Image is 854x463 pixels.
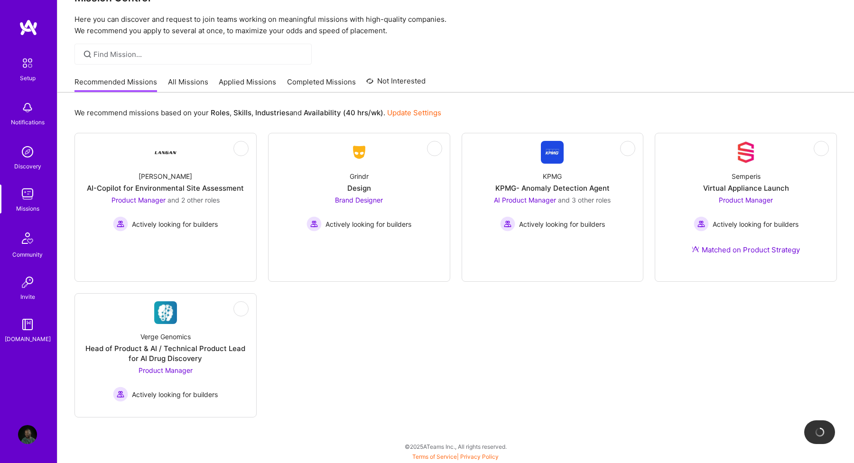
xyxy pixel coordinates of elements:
[500,216,515,231] img: Actively looking for builders
[74,14,837,37] p: Here you can discover and request to join teams working on meaningful missions with high-quality ...
[14,161,41,171] div: Discovery
[732,171,761,181] div: Semperis
[519,219,605,229] span: Actively looking for builders
[348,144,371,161] img: Company Logo
[541,141,564,164] img: Company Logo
[558,196,611,204] span: and 3 other roles
[495,183,610,193] div: KPMG- Anomaly Detection Agent
[132,219,218,229] span: Actively looking for builders
[139,171,192,181] div: [PERSON_NAME]
[713,219,798,229] span: Actively looking for builders
[83,343,249,363] div: Head of Product & AI / Technical Product Lead for AI Drug Discovery
[335,196,383,204] span: Brand Designer
[325,219,411,229] span: Actively looking for builders
[113,387,128,402] img: Actively looking for builders
[412,453,499,460] span: |
[255,108,289,117] b: Industries
[663,141,829,266] a: Company LogoSemperisVirtual Appliance LaunchProduct Manager Actively looking for buildersActively...
[431,145,438,152] i: icon EyeClosed
[470,141,636,266] a: Company LogoKPMGKPMG- Anomaly Detection AgentAI Product Manager and 3 other rolesActively looking...
[167,196,220,204] span: and 2 other roles
[694,216,709,231] img: Actively looking for builders
[703,183,789,193] div: Virtual Appliance Launch
[460,453,499,460] a: Privacy Policy
[82,49,93,60] i: icon SearchGrey
[5,334,51,344] div: [DOMAIN_NAME]
[494,196,556,204] span: AI Product Manager
[18,98,37,117] img: bell
[83,141,249,266] a: Company Logo[PERSON_NAME]AI-Copilot for Environmental Site AssessmentProduct Manager and 2 other ...
[18,142,37,161] img: discovery
[93,49,305,59] input: Find Mission...
[11,117,45,127] div: Notifications
[12,250,43,259] div: Community
[18,53,37,73] img: setup
[237,145,245,152] i: icon EyeClosed
[16,425,39,444] a: User Avatar
[132,389,218,399] span: Actively looking for builders
[211,108,230,117] b: Roles
[219,77,276,93] a: Applied Missions
[154,141,177,164] img: Company Logo
[387,108,441,117] a: Update Settings
[412,453,457,460] a: Terms of Service
[817,145,825,152] i: icon EyeClosed
[306,216,322,231] img: Actively looking for builders
[233,108,251,117] b: Skills
[18,315,37,334] img: guide book
[140,332,191,342] div: Verge Genomics
[74,77,157,93] a: Recommended Missions
[83,301,249,402] a: Company LogoVerge GenomicsHead of Product & AI / Technical Product Lead for AI Drug DiscoveryProd...
[20,73,36,83] div: Setup
[543,171,562,181] div: KPMG
[113,216,128,231] img: Actively looking for builders
[350,171,369,181] div: Grindr
[287,77,356,93] a: Completed Missions
[304,108,383,117] b: Availability (40 hrs/wk)
[624,145,631,152] i: icon EyeClosed
[57,435,854,458] div: © 2025 ATeams Inc., All rights reserved.
[168,77,208,93] a: All Missions
[20,292,35,302] div: Invite
[87,183,244,193] div: AI-Copilot for Environmental Site Assessment
[18,185,37,204] img: teamwork
[19,19,38,36] img: logo
[18,425,37,444] img: User Avatar
[74,108,441,118] p: We recommend missions based on your , , and .
[139,366,193,374] span: Product Manager
[719,196,773,204] span: Product Manager
[16,227,39,250] img: Community
[237,305,245,313] i: icon EyeClosed
[692,245,699,253] img: Ateam Purple Icon
[734,141,757,164] img: Company Logo
[815,427,825,437] img: loading
[347,183,371,193] div: Design
[276,141,442,231] a: Company LogoGrindrDesignBrand Designer Actively looking for buildersActively looking for builders
[154,301,177,324] img: Company Logo
[366,75,426,93] a: Not Interested
[16,204,39,213] div: Missions
[111,196,166,204] span: Product Manager
[18,273,37,292] img: Invite
[692,245,800,255] div: Matched on Product Strategy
